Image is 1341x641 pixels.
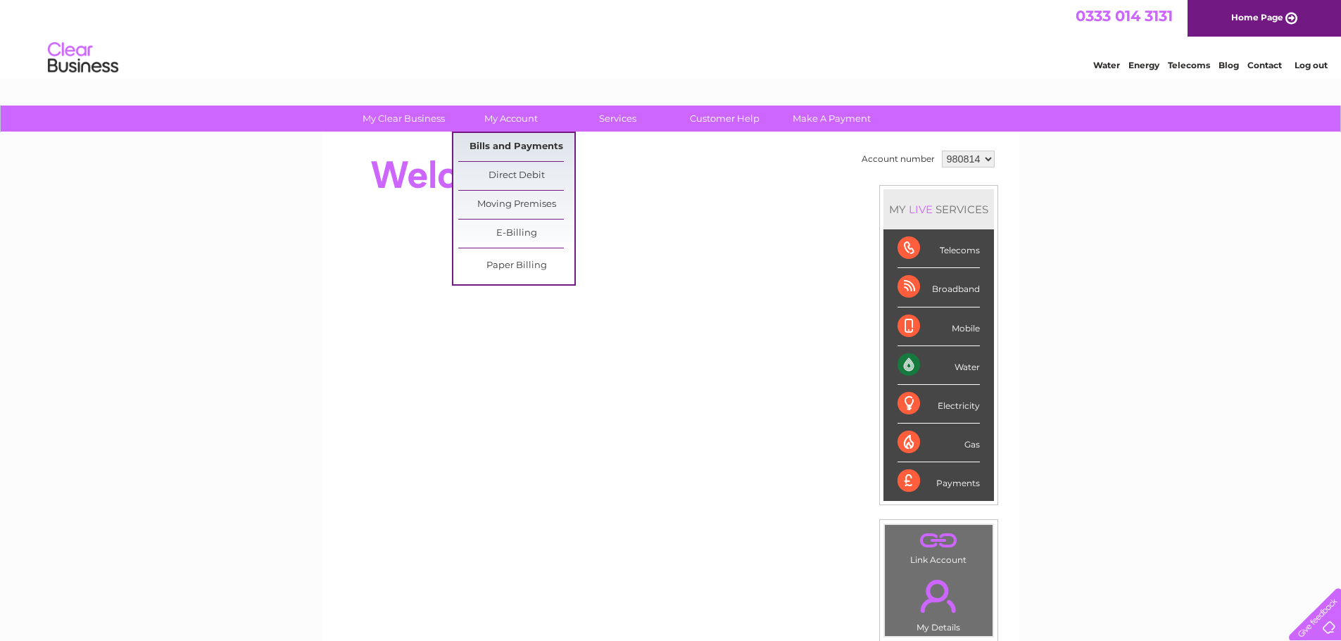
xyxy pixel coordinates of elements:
[884,568,993,637] td: My Details
[458,133,574,161] a: Bills and Payments
[774,106,890,132] a: Make A Payment
[458,191,574,219] a: Moving Premises
[458,220,574,248] a: E-Billing
[898,346,980,385] div: Water
[888,528,989,553] a: .
[906,203,936,216] div: LIVE
[346,106,462,132] a: My Clear Business
[1247,60,1282,70] a: Contact
[47,37,119,80] img: logo.png
[898,462,980,500] div: Payments
[1168,60,1210,70] a: Telecoms
[898,424,980,462] div: Gas
[1219,60,1239,70] a: Blog
[1128,60,1159,70] a: Energy
[898,385,980,424] div: Electricity
[883,189,994,229] div: MY SERVICES
[884,524,993,569] td: Link Account
[667,106,783,132] a: Customer Help
[1093,60,1120,70] a: Water
[858,147,938,171] td: Account number
[898,307,980,346] div: Mobile
[560,106,676,132] a: Services
[1076,7,1173,25] a: 0333 014 3131
[458,162,574,190] a: Direct Debit
[1295,60,1328,70] a: Log out
[898,268,980,307] div: Broadband
[888,571,989,621] a: .
[458,252,574,280] a: Paper Billing
[453,106,569,132] a: My Account
[339,8,1004,68] div: Clear Business is a trading name of Verastar Limited (registered in [GEOGRAPHIC_DATA] No. 3667643...
[898,229,980,268] div: Telecoms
